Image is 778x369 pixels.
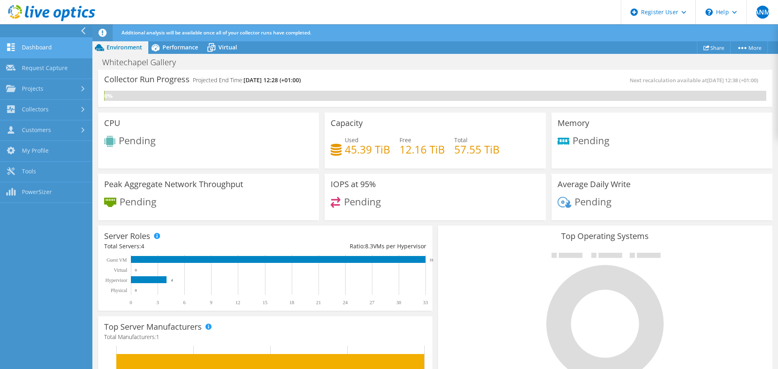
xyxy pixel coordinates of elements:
[135,268,137,272] text: 0
[345,145,390,154] h4: 45.39 TiB
[575,194,611,208] span: Pending
[396,300,401,305] text: 30
[135,288,137,292] text: 0
[400,145,445,154] h4: 12.16 TiB
[107,257,127,263] text: Guest VM
[162,43,198,51] span: Performance
[122,29,311,36] span: Additional analysis will be available once all of your collector runs have completed.
[210,300,212,305] text: 9
[400,136,411,144] span: Free
[454,136,468,144] span: Total
[756,6,769,19] span: ANM
[345,136,359,144] span: Used
[104,322,202,331] h3: Top Server Manufacturers
[573,133,609,147] span: Pending
[244,76,301,84] span: [DATE] 12:28 (+01:00)
[343,300,348,305] text: 24
[316,300,321,305] text: 21
[558,119,589,128] h3: Memory
[104,180,243,189] h3: Peak Aggregate Network Throughput
[104,242,265,251] div: Total Servers:
[630,77,762,84] span: Next recalculation available at
[104,333,426,341] h4: Total Manufacturers:
[193,76,301,85] h4: Projected End Time:
[130,300,132,305] text: 0
[98,58,188,67] h1: Whitechapel Gallery
[104,232,150,241] h3: Server Roles
[331,180,376,189] h3: IOPS at 95%
[697,41,731,54] a: Share
[105,277,127,283] text: Hypervisor
[423,300,428,305] text: 33
[156,300,159,305] text: 3
[444,232,766,241] h3: Top Operating Systems
[263,300,267,305] text: 15
[454,145,500,154] h4: 57.55 TiB
[107,43,142,51] span: Environment
[370,300,374,305] text: 27
[365,242,373,250] span: 8.3
[156,333,159,341] span: 1
[265,242,426,251] div: Ratio: VMs per Hypervisor
[218,43,237,51] span: Virtual
[558,180,631,189] h3: Average Daily Write
[114,267,128,273] text: Virtual
[183,300,186,305] text: 6
[111,288,127,293] text: Physical
[104,119,120,128] h3: CPU
[344,194,381,208] span: Pending
[235,300,240,305] text: 12
[171,278,173,282] text: 4
[705,9,713,16] svg: \n
[730,41,768,54] a: More
[331,119,363,128] h3: Capacity
[119,134,156,147] span: Pending
[120,194,156,208] span: Pending
[141,242,144,250] span: 4
[430,258,434,262] text: 33
[707,77,758,84] span: [DATE] 12:38 (+01:00)
[289,300,294,305] text: 18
